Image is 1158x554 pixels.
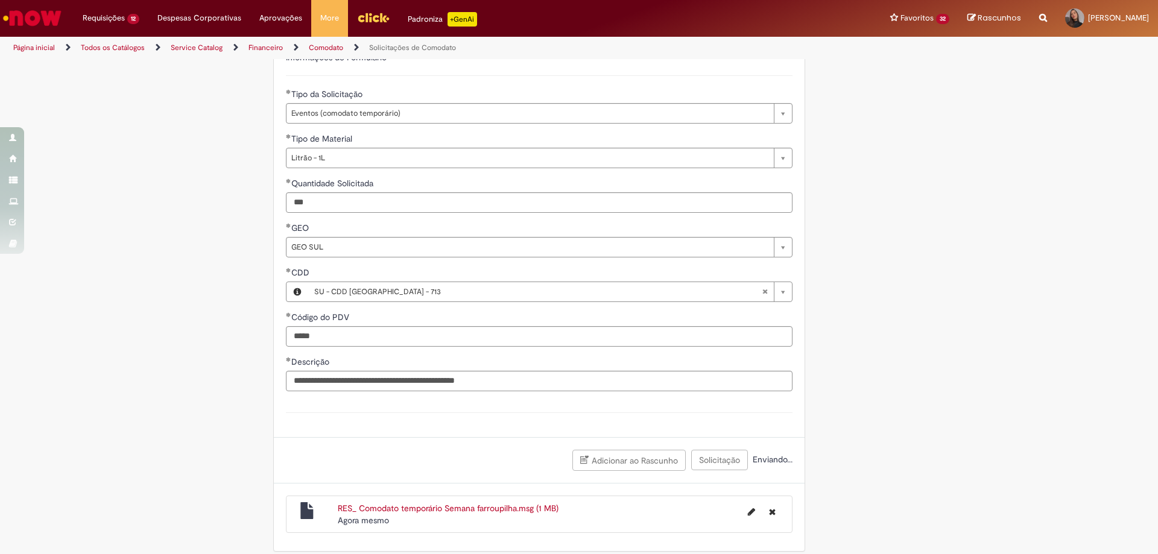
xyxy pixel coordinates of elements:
span: Rascunhos [978,12,1021,24]
span: Obrigatório Preenchido [286,178,291,183]
input: Código do PDV [286,326,793,347]
span: GEO [291,222,311,233]
span: [PERSON_NAME] [1088,13,1149,23]
a: Página inicial [13,43,55,52]
span: Obrigatório Preenchido [286,223,291,228]
a: RES_ Comodato temporário Semana farroupilha.msg (1 MB) [338,503,558,514]
span: More [320,12,339,24]
a: SU - CDD [GEOGRAPHIC_DATA] - 713Limpar campo CDD [308,282,792,301]
span: Despesas Corporativas [157,12,241,24]
label: Informações de Formulário [286,52,387,63]
span: Obrigatório Preenchido [286,312,291,317]
a: Comodato [309,43,343,52]
span: Necessários - CDD [291,267,312,278]
input: Descrição [286,371,793,391]
div: Padroniza [408,12,477,27]
p: +GenAi [448,12,477,27]
span: Obrigatório Preenchido [286,357,291,362]
span: Código do PDV [291,312,352,323]
a: Solicitações de Comodato [369,43,456,52]
span: 12 [127,14,139,24]
span: SU - CDD [GEOGRAPHIC_DATA] - 713 [314,282,762,301]
span: GEO SUL [291,238,768,257]
abbr: Limpar campo CDD [756,282,774,301]
span: Aprovações [259,12,302,24]
span: Obrigatório Preenchido [286,89,291,94]
span: Tipo da Solicitação [291,89,365,99]
a: Service Catalog [171,43,223,52]
span: Tipo de Material [291,133,355,144]
span: Obrigatório Preenchido [286,268,291,272]
a: Financeiro [248,43,283,52]
button: Editar nome de arquivo RES_ Comodato temporário Semana farroupilha.msg [741,502,762,521]
a: Rascunhos [967,13,1021,24]
span: Eventos (comodato temporário) [291,104,768,123]
span: Quantidade Solicitada [291,178,376,189]
span: Favoritos [900,12,934,24]
span: Obrigatório Preenchido [286,134,291,139]
img: ServiceNow [1,6,63,30]
button: CDD, Visualizar este registro SU - CDD Porto Alegre - 713 [286,282,308,301]
span: 32 [936,14,949,24]
span: Litrão - 1L [291,148,768,168]
span: Requisições [83,12,125,24]
button: Excluir RES_ Comodato temporário Semana farroupilha.msg [762,502,783,521]
time: 27/08/2025 14:06:41 [338,515,389,526]
span: Descrição [291,356,332,367]
span: Agora mesmo [338,515,389,526]
ul: Trilhas de página [9,37,763,59]
span: Enviando... [750,454,793,465]
input: Quantidade Solicitada [286,192,793,213]
img: click_logo_yellow_360x200.png [357,8,390,27]
a: Todos os Catálogos [81,43,145,52]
